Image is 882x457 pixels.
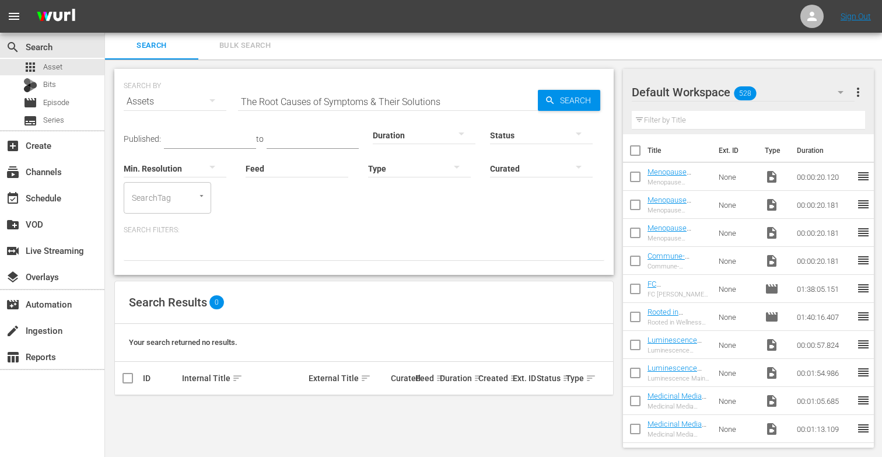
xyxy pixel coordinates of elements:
[538,90,600,111] button: Search
[647,403,709,410] div: Medicinal Media Interstitial- Still Water
[647,347,709,354] div: Luminescence [PERSON_NAME] and [PERSON_NAME] 00:58
[28,3,84,30] img: ans4CAIJ8jUAAAAAAAAAAAAAAAAAAAAAAAAgQb4GAAAAAAAAAAAAAAAAAAAAAAAAJMjXAAAAAAAAAAAAAAAAAAAAAAAAgAT5G...
[790,134,860,167] th: Duration
[792,191,856,219] td: 00:00:20.181
[256,134,264,144] span: to
[792,163,856,191] td: 00:00:20.120
[632,76,855,109] div: Default Workspace
[792,331,856,359] td: 00:00:57.824
[856,365,870,379] span: reorder
[43,114,64,126] span: Series
[647,252,701,295] a: Commune- Navigating Perimenopause and Menopause Next On
[309,371,388,385] div: External Title
[851,78,865,106] button: more_vert
[856,309,870,323] span: reorder
[232,373,243,383] span: sort
[765,422,779,436] span: Video
[415,371,436,385] div: Feed
[391,374,412,383] div: Curated
[124,85,226,118] div: Assets
[129,338,237,347] span: Your search returned no results.
[714,191,760,219] td: None
[765,282,779,296] span: Episode
[440,371,475,385] div: Duration
[792,387,856,415] td: 00:01:05.685
[647,179,709,186] div: Menopause Awareness Month Promo Option 3
[714,359,760,387] td: None
[765,170,779,184] span: Video
[647,168,708,194] a: Menopause Awareness Month Promo Option 3
[792,275,856,303] td: 01:38:05.151
[714,275,760,303] td: None
[513,374,534,383] div: Ext. ID
[23,78,37,92] div: Bits
[6,298,20,312] span: Automation
[647,336,703,379] a: Luminescence [PERSON_NAME] and [PERSON_NAME] 00:58
[537,371,562,385] div: Status
[555,90,600,111] span: Search
[714,387,760,415] td: None
[6,270,20,284] span: Overlays
[765,338,779,352] span: Video
[647,420,706,446] a: Medicinal Media Interstitial- Inner Strength
[6,244,20,258] span: Live Streaming
[647,134,712,167] th: Title
[647,319,709,326] div: Rooted in Wellness [PERSON_NAME] EP 6
[43,79,56,90] span: Bits
[182,371,305,385] div: Internal Title
[6,139,20,153] span: Create
[7,9,21,23] span: menu
[647,392,706,418] a: Medicinal Media Interstitial- Still Water
[647,196,708,222] a: Menopause Awareness Month Promo Option 2
[647,207,709,214] div: Menopause Awareness Month Promo Option 2
[6,324,20,338] span: Ingestion
[129,295,207,309] span: Search Results
[765,366,779,380] span: Video
[792,247,856,275] td: 00:00:20.181
[647,291,709,298] div: FC [PERSON_NAME] EP 10
[647,375,709,382] div: Luminescence Main Promo 01:55
[856,197,870,211] span: reorder
[196,190,207,201] button: Open
[436,373,446,383] span: sort
[856,225,870,239] span: reorder
[647,280,703,315] a: FC [PERSON_NAME] [S1E10] (Inner Strength)
[856,169,870,183] span: reorder
[647,431,709,438] div: Medicinal Media Interstitial- Inner Strength
[712,134,758,167] th: Ext. ID
[23,60,37,74] span: Asset
[43,61,62,73] span: Asset
[6,40,20,54] span: Search
[209,295,224,309] span: 0
[205,39,285,53] span: Bulk Search
[765,310,779,324] span: Episode
[856,393,870,407] span: reorder
[758,134,790,167] th: Type
[792,219,856,247] td: 00:00:20.181
[856,337,870,351] span: reorder
[566,371,582,385] div: Type
[765,254,779,268] span: Video
[647,364,708,381] a: Luminescence Main Promo 01:55
[856,253,870,267] span: reorder
[714,163,760,191] td: None
[856,421,870,435] span: reorder
[478,371,509,385] div: Created
[765,226,779,240] span: Video
[510,373,520,383] span: sort
[765,394,779,408] span: Video
[734,81,756,106] span: 528
[6,191,20,205] span: Schedule
[124,134,161,144] span: Published:
[143,374,178,383] div: ID
[23,114,37,128] span: Series
[792,303,856,331] td: 01:40:16.407
[792,415,856,443] td: 00:01:13.109
[856,281,870,295] span: reorder
[360,373,371,383] span: sort
[841,12,871,21] a: Sign Out
[647,263,709,270] div: Commune- Navigating Perimenopause and Menopause Next On
[43,97,69,109] span: Episode
[792,359,856,387] td: 00:01:54.986
[474,373,484,383] span: sort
